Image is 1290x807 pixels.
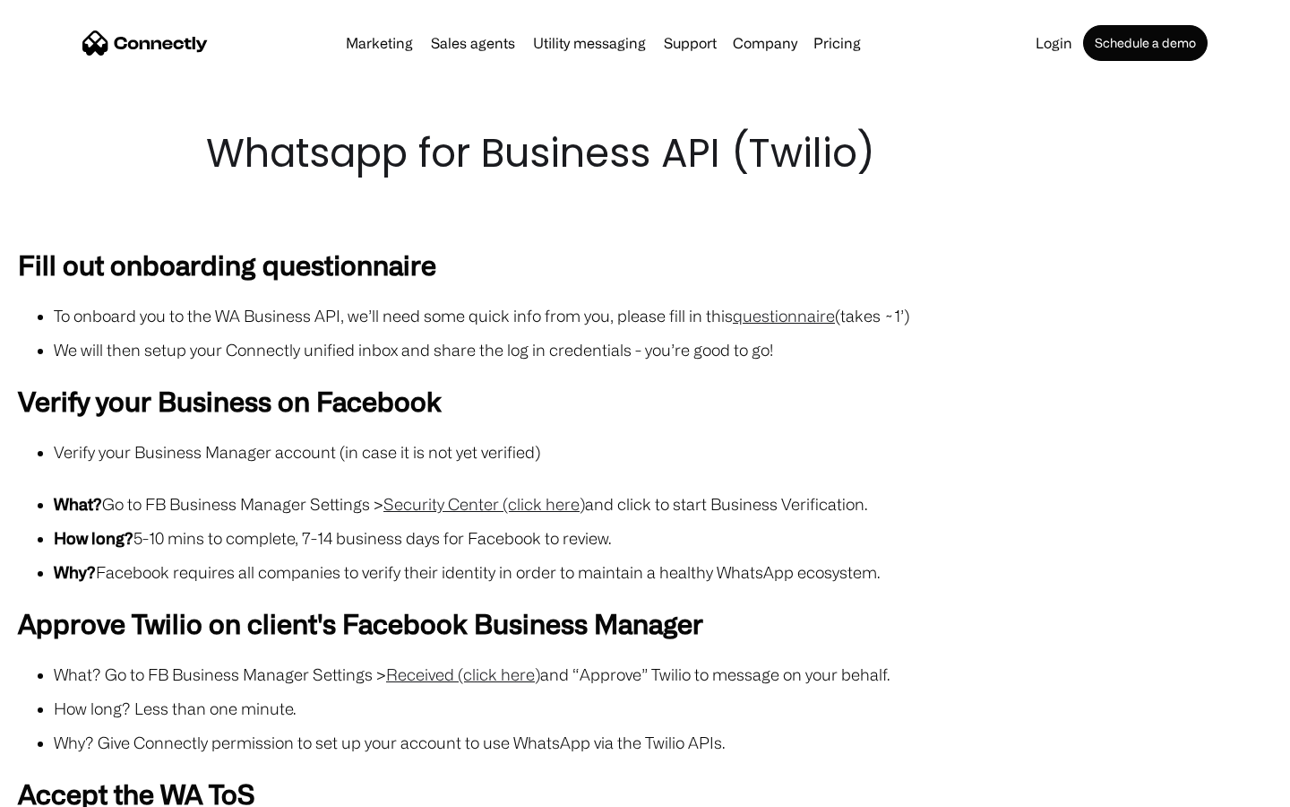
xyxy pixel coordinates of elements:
strong: Why? [54,563,96,581]
ul: Language list [36,776,107,801]
a: Schedule a demo [1083,25,1208,61]
aside: Language selected: English [18,776,107,801]
h1: Whatsapp for Business API (Twilio) [206,126,1084,181]
a: questionnaire [733,307,835,325]
strong: What? [54,495,102,513]
li: What? Go to FB Business Manager Settings > and “Approve” Twilio to message on your behalf. [54,662,1272,687]
a: Pricing [806,36,868,50]
strong: Approve Twilio on client's Facebook Business Manager [18,608,703,638]
li: 5-10 mins to complete, 7-14 business days for Facebook to review. [54,525,1272,551]
a: Utility messaging [526,36,653,50]
a: Sales agents [424,36,522,50]
strong: Fill out onboarding questionnaire [18,249,436,280]
strong: Verify your Business on Facebook [18,386,442,416]
li: Verify your Business Manager account (in case it is not yet verified) [54,439,1272,464]
li: Go to FB Business Manager Settings > and click to start Business Verification. [54,491,1272,516]
a: Marketing [339,36,420,50]
a: Received (click here) [386,665,540,683]
li: We will then setup your Connectly unified inbox and share the log in credentials - you’re good to... [54,337,1272,362]
a: Security Center (click here) [383,495,585,513]
div: Company [733,30,797,56]
a: Login [1028,36,1079,50]
strong: How long? [54,529,133,547]
li: Facebook requires all companies to verify their identity in order to maintain a healthy WhatsApp ... [54,560,1272,585]
li: To onboard you to the WA Business API, we’ll need some quick info from you, please fill in this (... [54,303,1272,328]
a: Support [657,36,724,50]
li: How long? Less than one minute. [54,696,1272,721]
li: Why? Give Connectly permission to set up your account to use WhatsApp via the Twilio APIs. [54,730,1272,755]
